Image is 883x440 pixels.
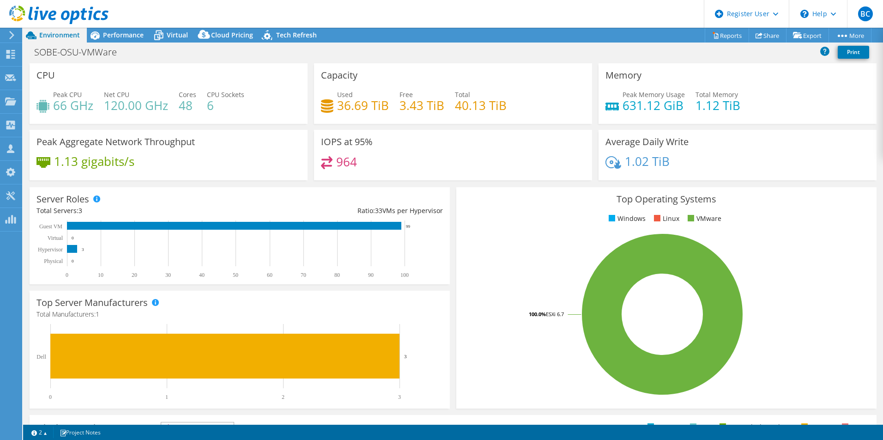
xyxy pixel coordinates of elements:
[800,10,809,18] svg: \n
[282,394,284,400] text: 2
[717,422,793,432] li: Network Throughput
[321,70,357,80] h3: Capacity
[53,100,93,110] h4: 66 GHz
[104,100,168,110] h4: 120.00 GHz
[44,258,63,264] text: Physical
[337,100,389,110] h4: 36.69 TiB
[48,235,63,241] text: Virtual
[72,259,74,263] text: 0
[399,100,444,110] h4: 3.43 TiB
[39,223,62,230] text: Guest VM
[625,156,670,166] h4: 1.02 TiB
[36,298,148,308] h3: Top Server Manufacturers
[321,137,373,147] h3: IOPS at 95%
[36,70,55,80] h3: CPU
[165,394,168,400] text: 1
[36,309,443,319] h4: Total Manufacturers:
[207,90,244,99] span: CPU Sockets
[25,427,54,438] a: 2
[623,90,685,99] span: Peak Memory Usage
[696,90,738,99] span: Total Memory
[161,422,234,434] span: IOPS
[103,31,144,39] span: Performance
[36,206,240,216] div: Total Servers:
[334,272,340,278] text: 80
[529,311,546,318] tspan: 100.0%
[398,394,401,400] text: 3
[79,206,82,215] span: 3
[179,100,196,110] h4: 48
[30,47,131,57] h1: SOBE-OSU-VMWare
[267,272,272,278] text: 60
[840,422,865,432] li: IOPS
[605,70,641,80] h3: Memory
[211,31,253,39] span: Cloud Pricing
[96,310,99,318] span: 1
[838,46,869,59] a: Print
[749,28,786,43] a: Share
[39,31,80,39] span: Environment
[66,272,68,278] text: 0
[829,28,871,43] a: More
[179,90,196,99] span: Cores
[36,137,195,147] h3: Peak Aggregate Network Throughput
[165,272,171,278] text: 30
[606,214,646,224] li: Windows
[54,156,134,166] h4: 1.13 gigabits/s
[463,194,870,204] h3: Top Operating Systems
[696,100,740,110] h4: 1.12 TiB
[301,272,306,278] text: 70
[53,427,107,438] a: Project Notes
[36,354,46,360] text: Dell
[546,311,564,318] tspan: ESXi 6.7
[337,90,353,99] span: Used
[98,272,103,278] text: 10
[207,100,244,110] h4: 6
[400,272,409,278] text: 100
[104,90,129,99] span: Net CPU
[858,6,873,21] span: BC
[455,90,470,99] span: Total
[49,394,52,400] text: 0
[623,100,685,110] h4: 631.12 GiB
[685,214,721,224] li: VMware
[645,422,682,432] li: Memory
[368,272,374,278] text: 90
[786,28,829,43] a: Export
[199,272,205,278] text: 40
[605,137,689,147] h3: Average Daily Write
[336,157,357,167] h4: 964
[406,224,411,229] text: 99
[36,194,89,204] h3: Server Roles
[404,354,407,359] text: 3
[82,247,84,252] text: 3
[688,422,711,432] li: CPU
[53,90,82,99] span: Peak CPU
[375,206,382,215] span: 33
[240,206,443,216] div: Ratio: VMs per Hypervisor
[38,246,63,253] text: Hypervisor
[72,236,74,240] text: 0
[652,214,679,224] li: Linux
[167,31,188,39] span: Virtual
[132,272,137,278] text: 20
[276,31,317,39] span: Tech Refresh
[799,422,834,432] li: Latency
[399,90,413,99] span: Free
[455,100,507,110] h4: 40.13 TiB
[705,28,749,43] a: Reports
[233,272,238,278] text: 50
